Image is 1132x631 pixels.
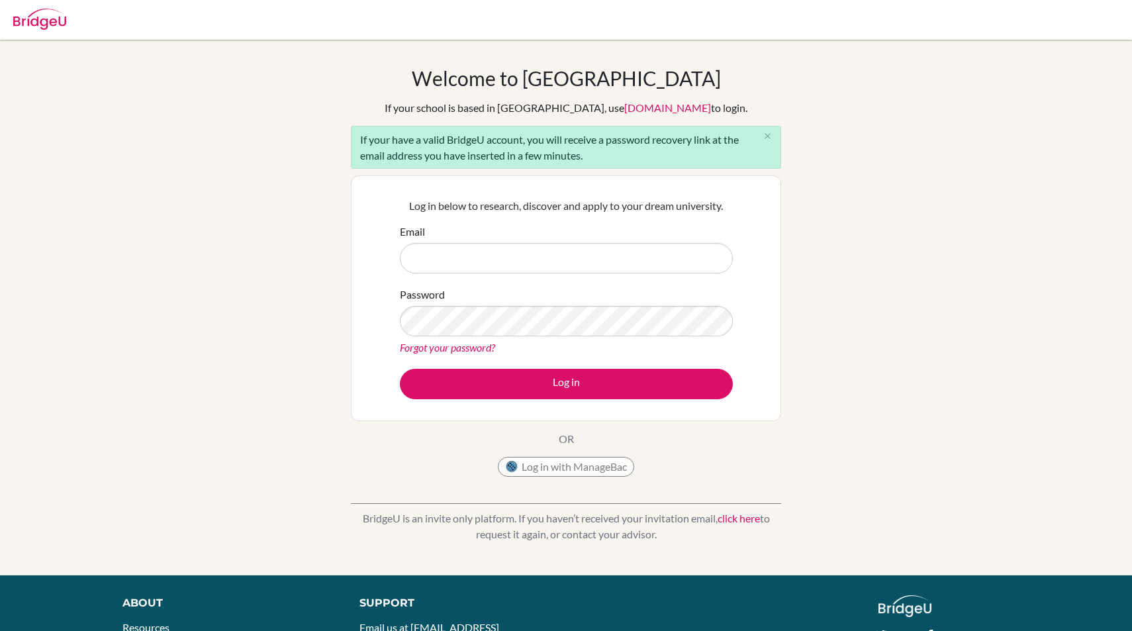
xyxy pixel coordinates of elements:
[763,131,773,141] i: close
[385,100,747,116] div: If your school is based in [GEOGRAPHIC_DATA], use to login.
[400,287,445,303] label: Password
[359,595,551,611] div: Support
[400,198,733,214] p: Log in below to research, discover and apply to your dream university.
[400,369,733,399] button: Log in
[13,9,66,30] img: Bridge-U
[351,126,781,169] div: If your have a valid BridgeU account, you will receive a password recovery link at the email addr...
[754,126,780,146] button: Close
[559,431,574,447] p: OR
[878,595,932,617] img: logo_white@2x-f4f0deed5e89b7ecb1c2cc34c3e3d731f90f0f143d5ea2071677605dd97b5244.png
[400,224,425,240] label: Email
[400,341,495,354] a: Forgot your password?
[498,457,634,477] button: Log in with ManageBac
[624,101,711,114] a: [DOMAIN_NAME]
[122,595,330,611] div: About
[718,512,760,524] a: click here
[412,66,721,90] h1: Welcome to [GEOGRAPHIC_DATA]
[351,510,781,542] p: BridgeU is an invite only platform. If you haven’t received your invitation email, to request it ...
